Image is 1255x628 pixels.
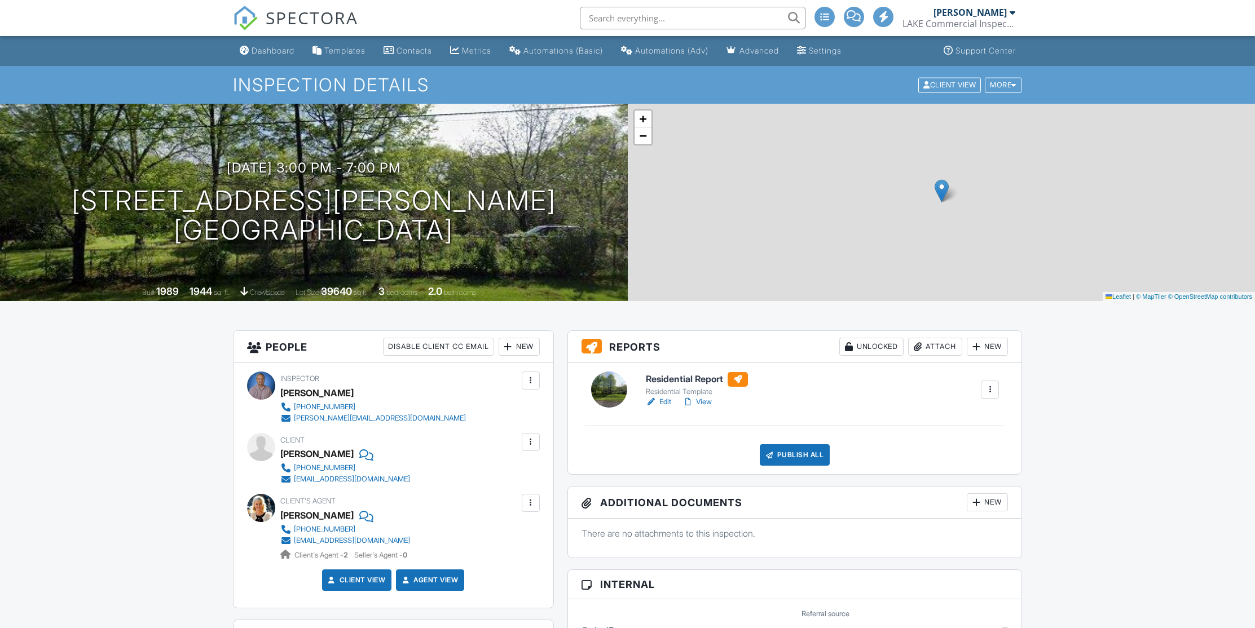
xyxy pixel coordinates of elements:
a: Advanced [722,41,783,61]
div: 39640 [321,285,352,297]
a: Residential Report Residential Template [646,372,748,397]
span: Lot Size [296,288,319,297]
div: Contacts [397,46,432,55]
a: [PERSON_NAME] [280,507,354,524]
div: 3 [378,285,385,297]
a: © MapTiler [1136,293,1166,300]
div: New [967,493,1008,511]
div: [PHONE_NUMBER] [294,463,355,472]
div: Unlocked [839,338,904,356]
a: Client View [326,574,386,586]
div: [PHONE_NUMBER] [294,525,355,534]
span: Client [280,436,305,444]
strong: 2 [344,551,348,559]
div: Publish All [760,444,830,466]
input: Search everything... [580,7,805,29]
a: © OpenStreetMap contributors [1168,293,1252,300]
h3: Additional Documents [568,487,1022,519]
div: [PERSON_NAME] [280,384,354,401]
span: sq.ft. [354,288,368,297]
div: 1944 [190,285,212,297]
span: | [1133,293,1134,300]
a: Zoom in [635,110,651,127]
div: Dashboard [252,46,294,55]
span: Seller's Agent - [354,551,407,559]
h1: Inspection Details [233,75,1023,95]
div: New [967,338,1008,356]
div: [PERSON_NAME][EMAIL_ADDRESS][DOMAIN_NAME] [294,414,466,423]
div: LAKE Commercial Inspections & Consulting, llc. [902,18,1015,29]
a: Edit [646,396,671,408]
div: Client View [918,77,981,92]
span: bedrooms [386,288,417,297]
a: Support Center [939,41,1020,61]
h3: People [234,331,553,363]
span: crawlspace [250,288,285,297]
div: Automations (Adv) [635,46,708,55]
a: [PHONE_NUMBER] [280,524,410,535]
h3: Internal [568,570,1022,599]
div: New [499,338,540,356]
h3: Reports [568,331,1022,363]
div: Advanced [739,46,779,55]
a: Settings [792,41,846,61]
img: The Best Home Inspection Software - Spectora [233,6,258,30]
div: Attach [908,338,962,356]
a: [PHONE_NUMBER] [280,401,466,413]
span: Inspector [280,374,319,383]
strong: 0 [403,551,407,559]
div: Support Center [955,46,1016,55]
a: Templates [308,41,370,61]
span: Client's Agent [280,497,336,505]
span: Built [142,288,155,297]
h3: [DATE] 3:00 pm - 7:00 pm [227,160,401,175]
span: bathrooms [444,288,476,297]
a: Automations (Advanced) [617,41,713,61]
div: Templates [324,46,366,55]
span: + [639,112,646,126]
a: Zoom out [635,127,651,144]
label: Referral source [802,609,849,619]
div: More [985,77,1021,92]
div: Disable Client CC Email [383,338,494,356]
a: Client View [917,80,984,89]
a: Dashboard [235,41,299,61]
div: Metrics [462,46,491,55]
div: [EMAIL_ADDRESS][DOMAIN_NAME] [294,536,410,545]
h1: [STREET_ADDRESS][PERSON_NAME] [GEOGRAPHIC_DATA] [72,186,556,246]
div: [PHONE_NUMBER] [294,403,355,412]
div: 1989 [156,285,179,297]
span: Client's Agent - [294,551,350,559]
a: [EMAIL_ADDRESS][DOMAIN_NAME] [280,474,410,485]
a: Agent View [400,574,458,586]
div: Automations (Basic) [523,46,603,55]
a: [PERSON_NAME][EMAIL_ADDRESS][DOMAIN_NAME] [280,413,466,424]
div: [EMAIL_ADDRESS][DOMAIN_NAME] [294,475,410,484]
a: [EMAIL_ADDRESS][DOMAIN_NAME] [280,535,410,546]
span: − [639,129,646,143]
div: [PERSON_NAME] [933,7,1007,18]
h6: Residential Report [646,372,748,387]
div: Residential Template [646,387,748,396]
a: Metrics [446,41,496,61]
div: [PERSON_NAME] [280,445,354,462]
a: Leaflet [1106,293,1131,300]
span: sq. ft. [214,288,230,297]
img: Marker [935,179,949,202]
div: Settings [809,46,842,55]
p: There are no attachments to this inspection. [582,527,1009,539]
a: SPECTORA [233,15,358,39]
a: [PHONE_NUMBER] [280,462,410,474]
span: SPECTORA [266,6,358,29]
a: Automations (Basic) [505,41,607,61]
a: View [682,396,712,408]
a: Contacts [379,41,437,61]
div: 2.0 [428,285,442,297]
